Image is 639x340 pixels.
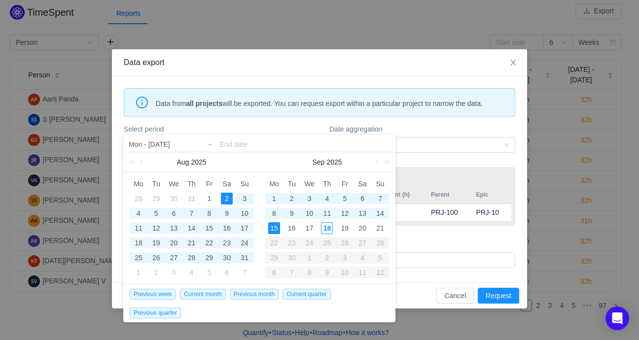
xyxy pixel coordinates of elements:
[371,176,389,191] th: Sun
[301,236,319,250] td: September 24, 2025
[236,191,253,206] td: August 3, 2025
[133,193,144,204] div: 28
[218,221,236,236] td: August 16, 2025
[336,252,354,264] div: 3
[304,222,316,234] div: 17
[339,193,351,204] div: 5
[147,221,165,236] td: August 12, 2025
[354,176,371,191] th: Sat
[165,179,183,188] span: We
[371,252,389,264] div: 5
[239,222,250,234] div: 17
[236,236,253,250] td: August 24, 2025
[301,179,319,188] span: We
[319,191,336,206] td: September 4, 2025
[268,193,280,204] div: 1
[165,176,183,191] th: Wed
[354,252,371,264] div: 4
[150,207,162,219] div: 5
[265,237,283,249] div: 22
[265,206,283,221] td: September 8, 2025
[325,152,343,172] a: 2025
[304,207,316,219] div: 10
[203,222,215,234] div: 15
[283,267,301,278] div: 7
[185,237,197,249] div: 21
[136,97,148,108] i: icon: info-circle
[147,236,165,250] td: August 19, 2025
[283,265,301,280] td: October 7, 2025
[168,237,180,249] div: 20
[354,237,371,249] div: 27
[265,265,283,280] td: October 6, 2025
[239,252,250,264] div: 31
[176,152,190,172] a: Aug
[221,252,233,264] div: 30
[319,176,336,191] th: Thu
[239,207,250,219] div: 10
[133,267,144,278] div: 1
[286,222,298,234] div: 16
[436,288,474,304] button: Cancel
[221,222,233,234] div: 16
[283,252,301,264] div: 30
[168,207,180,219] div: 6
[354,221,371,236] td: September 20, 2025
[471,204,511,222] td: PRJ-10
[329,124,515,135] label: Date aggregation
[319,265,336,280] td: October 9, 2025
[239,237,250,249] div: 24
[471,186,511,204] th: Epic
[354,267,371,278] div: 11
[183,179,201,188] span: Th
[147,176,165,191] th: Tue
[339,222,351,234] div: 19
[200,176,218,191] th: Fri
[371,206,389,221] td: September 14, 2025
[283,236,301,250] td: September 23, 2025
[165,206,183,221] td: August 6, 2025
[138,152,147,172] a: Previous month (PageUp)
[200,250,218,265] td: August 29, 2025
[301,237,319,249] div: 24
[319,179,336,188] span: Th
[221,237,233,249] div: 23
[509,59,517,67] i: icon: close
[190,152,207,172] a: 2025
[130,307,181,318] span: Previous quarter
[265,236,283,250] td: September 22, 2025
[426,204,471,222] td: PRJ-100
[203,237,215,249] div: 22
[236,179,253,188] span: Su
[130,191,147,206] td: July 28, 2025
[268,207,280,219] div: 8
[286,207,298,219] div: 9
[354,236,371,250] td: September 27, 2025
[130,179,147,188] span: Mo
[286,193,298,204] div: 2
[265,221,283,236] td: September 15, 2025
[130,250,147,265] td: August 25, 2025
[165,236,183,250] td: August 20, 2025
[301,267,319,278] div: 8
[339,207,351,219] div: 12
[283,289,330,300] span: Current quarter
[265,250,283,265] td: September 29, 2025
[221,267,233,278] div: 6
[200,179,218,188] span: Fr
[218,250,236,265] td: August 30, 2025
[301,252,319,264] div: 1
[147,265,165,280] td: September 2, 2025
[319,252,336,264] div: 2
[236,221,253,236] td: August 17, 2025
[319,221,336,236] td: September 18, 2025
[183,265,201,280] td: September 4, 2025
[221,193,233,204] div: 2
[150,252,162,264] div: 26
[124,57,515,68] div: Data export
[236,206,253,221] td: August 10, 2025
[165,191,183,206] td: July 30, 2025
[265,179,283,188] span: Mo
[200,236,218,250] td: August 22, 2025
[371,179,389,188] span: Su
